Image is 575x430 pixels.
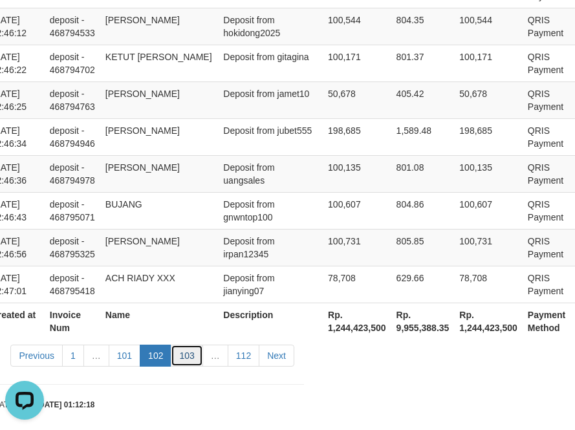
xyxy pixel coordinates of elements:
[100,229,218,266] td: [PERSON_NAME]
[5,5,44,44] button: Open LiveChat chat widget
[62,345,84,367] a: 1
[454,45,523,81] td: 100,171
[391,45,455,81] td: 801.37
[454,192,523,229] td: 100,607
[100,8,218,45] td: [PERSON_NAME]
[218,155,323,192] td: Deposit from uangsales
[523,81,570,118] td: QRIS Payment
[45,8,100,45] td: deposit - 468794533
[523,155,570,192] td: QRIS Payment
[218,8,323,45] td: Deposit from hokidong2025
[83,345,109,367] a: …
[323,45,391,81] td: 100,171
[323,8,391,45] td: 100,544
[45,303,100,339] th: Invoice Num
[45,45,100,81] td: deposit - 468794702
[218,303,323,339] th: Description
[100,303,218,339] th: Name
[454,155,523,192] td: 100,135
[391,303,455,339] th: Rp. 9,955,388.35
[218,45,323,81] td: Deposit from gitagina
[523,192,570,229] td: QRIS Payment
[523,266,570,303] td: QRIS Payment
[391,229,455,266] td: 805.85
[100,81,218,118] td: [PERSON_NAME]
[45,192,100,229] td: deposit - 468795071
[323,303,391,339] th: Rp. 1,244,423,500
[45,81,100,118] td: deposit - 468794763
[523,45,570,81] td: QRIS Payment
[323,229,391,266] td: 100,731
[259,345,294,367] a: Next
[109,345,140,367] a: 101
[391,118,455,155] td: 1,589.48
[218,266,323,303] td: Deposit from jianying07
[36,400,94,409] strong: [DATE] 01:12:18
[391,155,455,192] td: 801.08
[45,155,100,192] td: deposit - 468794978
[218,81,323,118] td: Deposit from jamet10
[45,229,100,266] td: deposit - 468795325
[523,303,570,339] th: Payment Method
[218,192,323,229] td: Deposit from gnwntop100
[100,266,218,303] td: ACH RIADY XXX
[45,118,100,155] td: deposit - 468794946
[323,192,391,229] td: 100,607
[171,345,202,367] a: 103
[454,303,523,339] th: Rp. 1,244,423,500
[100,118,218,155] td: [PERSON_NAME]
[523,118,570,155] td: QRIS Payment
[454,118,523,155] td: 198,685
[45,266,100,303] td: deposit - 468795418
[323,118,391,155] td: 198,685
[454,81,523,118] td: 50,678
[391,192,455,229] td: 804.86
[523,8,570,45] td: QRIS Payment
[454,229,523,266] td: 100,731
[100,155,218,192] td: [PERSON_NAME]
[323,266,391,303] td: 78,708
[100,192,218,229] td: BUJANG
[218,118,323,155] td: Deposit from jubet555
[140,345,171,367] a: 102
[228,345,259,367] a: 112
[10,345,62,367] a: Previous
[391,8,455,45] td: 804.35
[454,8,523,45] td: 100,544
[454,266,523,303] td: 78,708
[523,229,570,266] td: QRIS Payment
[391,81,455,118] td: 405.42
[218,229,323,266] td: Deposit from irpan12345
[391,266,455,303] td: 629.66
[323,81,391,118] td: 50,678
[100,45,218,81] td: KETUT [PERSON_NAME]
[202,345,228,367] a: …
[323,155,391,192] td: 100,135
